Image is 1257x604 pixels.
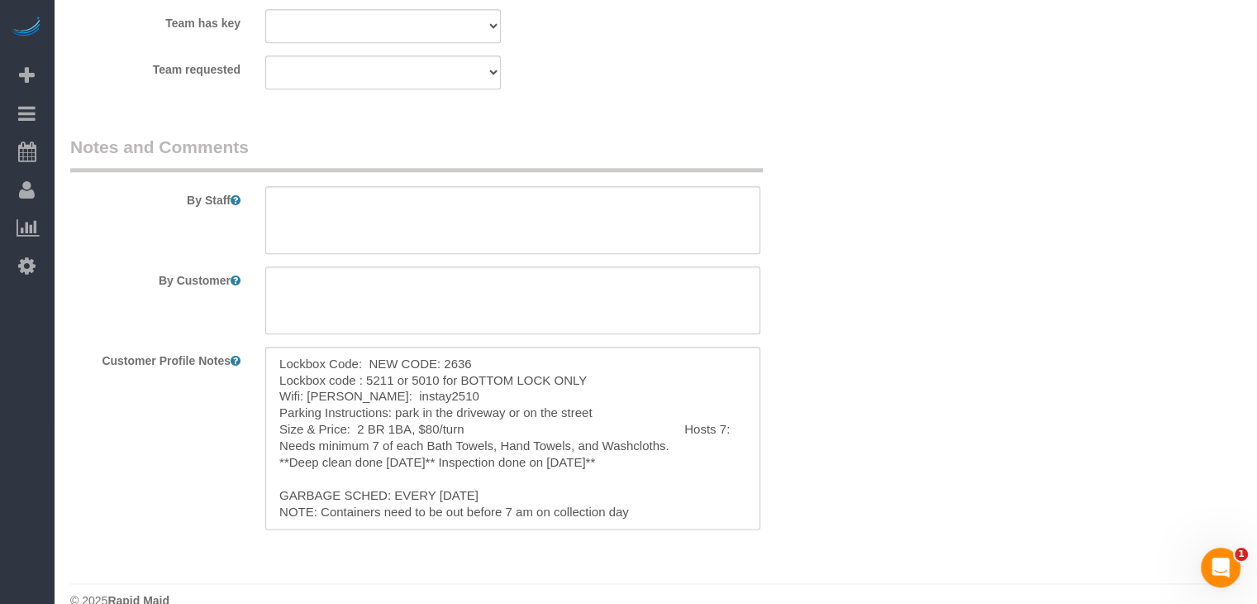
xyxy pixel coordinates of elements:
[58,186,253,209] label: By Staff
[58,9,253,31] label: Team has key
[58,266,253,289] label: By Customer
[10,17,43,40] img: Automaid Logo
[1201,548,1240,587] iframe: Intercom live chat
[58,55,253,78] label: Team requested
[1235,548,1248,561] span: 1
[70,135,763,172] legend: Notes and Comments
[58,347,253,369] label: Customer Profile Notes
